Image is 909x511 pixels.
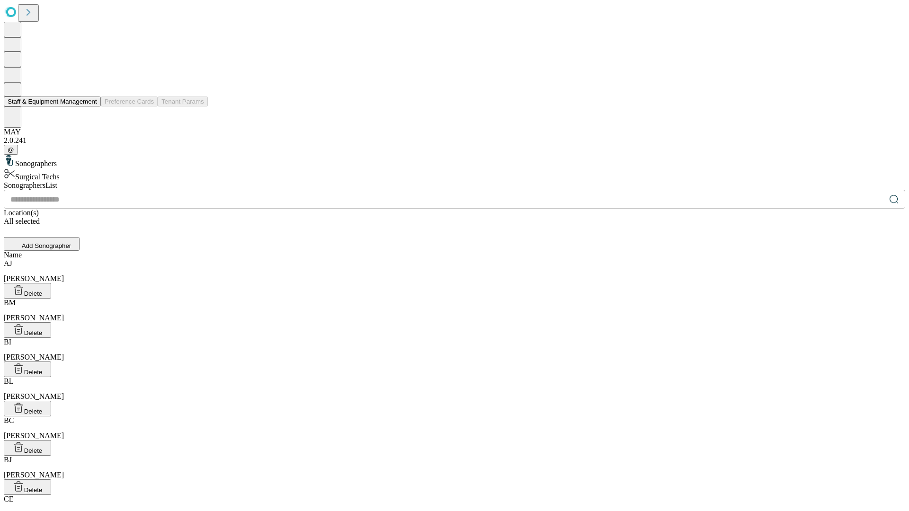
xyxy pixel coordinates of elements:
[4,97,101,106] button: Staff & Equipment Management
[4,440,51,456] button: Delete
[4,136,905,145] div: 2.0.241
[4,259,905,283] div: [PERSON_NAME]
[4,416,14,424] span: BC
[4,259,12,267] span: AJ
[4,456,905,479] div: [PERSON_NAME]
[4,155,905,168] div: Sonographers
[4,128,905,136] div: MAY
[4,181,905,190] div: Sonographers List
[4,283,51,299] button: Delete
[101,97,158,106] button: Preference Cards
[4,299,905,322] div: [PERSON_NAME]
[4,361,51,377] button: Delete
[4,168,905,181] div: Surgical Techs
[4,416,905,440] div: [PERSON_NAME]
[24,290,43,297] span: Delete
[24,329,43,336] span: Delete
[4,495,13,503] span: CE
[4,251,905,259] div: Name
[4,479,51,495] button: Delete
[4,217,905,226] div: All selected
[4,338,11,346] span: BI
[4,377,13,385] span: BL
[24,408,43,415] span: Delete
[4,377,905,401] div: [PERSON_NAME]
[4,237,80,251] button: Add Sonographer
[4,322,51,338] button: Delete
[4,145,18,155] button: @
[4,401,51,416] button: Delete
[4,456,12,464] span: BJ
[24,486,43,493] span: Delete
[8,146,14,153] span: @
[24,447,43,454] span: Delete
[4,338,905,361] div: [PERSON_NAME]
[22,242,71,249] span: Add Sonographer
[24,369,43,376] span: Delete
[158,97,208,106] button: Tenant Params
[4,209,39,217] span: Location(s)
[4,299,16,307] span: BM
